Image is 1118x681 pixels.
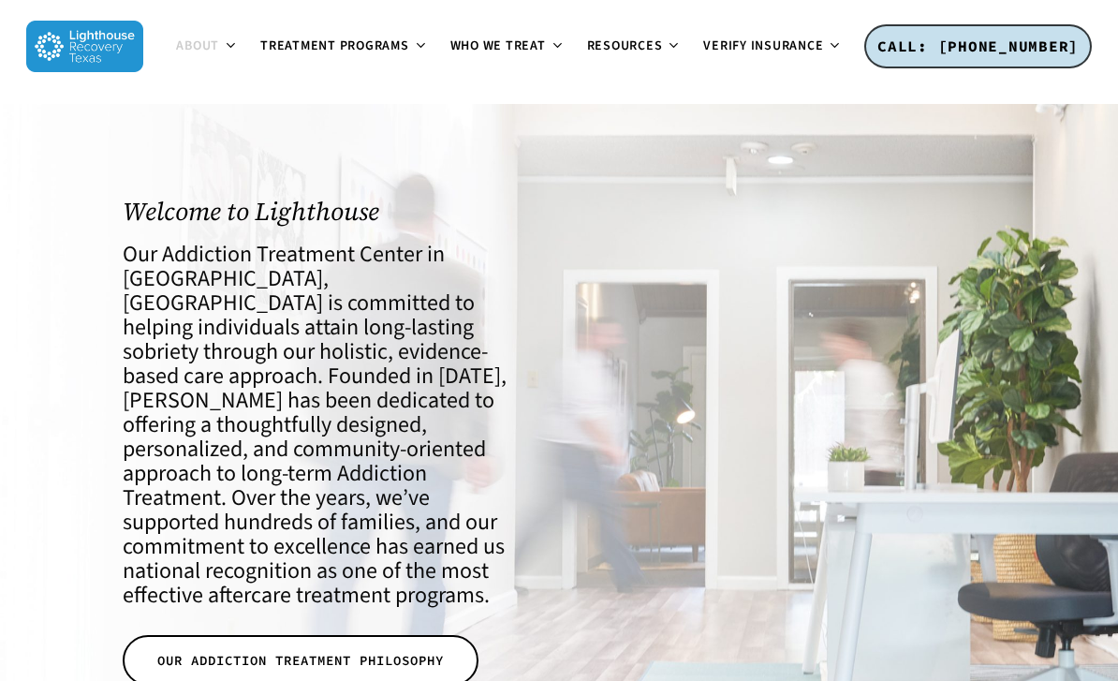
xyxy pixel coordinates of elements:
[853,39,952,54] a: Contact
[26,21,143,72] img: Lighthouse Recovery Texas
[249,39,439,54] a: Treatment Programs
[864,24,1092,69] a: CALL: [PHONE_NUMBER]
[703,37,823,55] span: Verify Insurance
[260,37,409,55] span: Treatment Programs
[176,37,219,55] span: About
[157,651,444,670] span: OUR ADDICTION TREATMENT PHILOSOPHY
[450,37,546,55] span: Who We Treat
[692,39,853,54] a: Verify Insurance
[123,198,511,227] h1: Welcome to Lighthouse
[165,39,249,54] a: About
[576,39,693,54] a: Resources
[123,243,511,608] h4: Our Addiction Treatment Center in [GEOGRAPHIC_DATA], [GEOGRAPHIC_DATA] is committed to helping in...
[587,37,663,55] span: Resources
[439,39,576,54] a: Who We Treat
[877,37,1079,55] span: CALL: [PHONE_NUMBER]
